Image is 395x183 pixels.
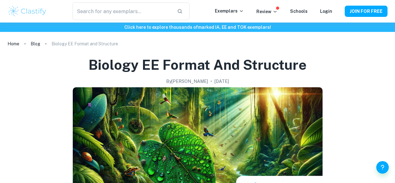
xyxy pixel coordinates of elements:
[345,6,388,17] button: JOIN FOR FREE
[31,39,40,48] a: Blog
[88,56,307,74] h1: Biology EE Format and Structure
[290,9,308,14] a: Schools
[7,5,47,18] img: Clastify logo
[256,8,278,15] p: Review
[215,78,229,85] h2: [DATE]
[72,3,172,20] input: Search for any exemplars...
[52,40,118,47] p: Biology EE Format and Structure
[1,24,394,31] h6: Click here to explore thousands of marked IA, EE and TOK exemplars !
[166,78,208,85] h2: By [PERSON_NAME]
[7,39,19,48] a: Home
[376,161,389,174] button: Help and Feedback
[215,8,244,14] p: Exemplars
[320,9,332,14] a: Login
[210,78,212,85] p: •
